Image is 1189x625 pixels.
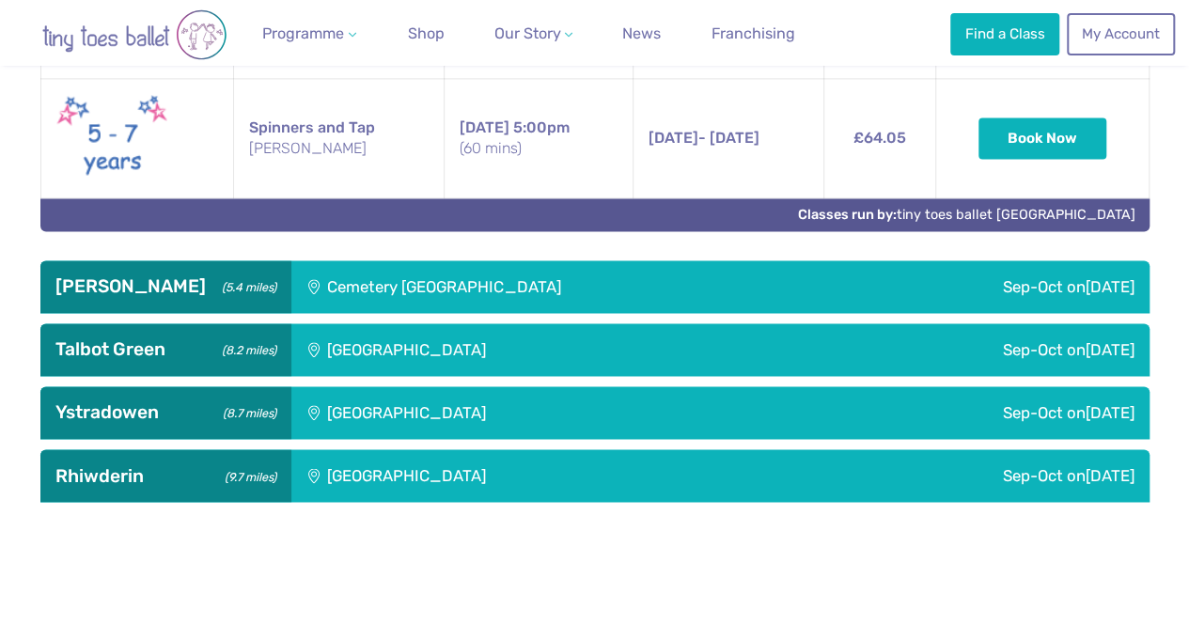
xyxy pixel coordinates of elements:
span: - [DATE] [649,129,759,147]
td: 5:00pm [444,79,633,198]
td: Spinners and Tap [233,79,444,198]
small: [PERSON_NAME] [249,138,429,159]
small: (8.2 miles) [215,338,275,358]
strong: Classes run by: [798,207,897,223]
div: Sep-Oct on [838,260,1150,313]
div: Sep-Oct on [776,449,1150,502]
img: Spinners New (May 2025) [56,90,169,186]
div: Sep-Oct on [776,323,1150,376]
a: Classes run by:tiny toes ballet [GEOGRAPHIC_DATA] [798,207,1135,223]
a: Programme [255,15,364,53]
button: Book Now [978,117,1106,159]
small: (60 mins) [460,138,618,159]
a: Find a Class [950,13,1059,55]
span: Franchising [712,24,795,42]
span: [DATE] [1086,340,1134,359]
div: [GEOGRAPHIC_DATA] [291,323,776,376]
div: [GEOGRAPHIC_DATA] [291,449,776,502]
div: Cemetery [GEOGRAPHIC_DATA] [291,260,838,313]
a: News [615,15,668,53]
small: (5.4 miles) [215,275,275,295]
h3: Talbot Green [55,338,276,361]
span: [DATE] [1086,403,1134,422]
td: £64.05 [823,79,935,198]
span: Shop [408,24,445,42]
span: Programme [262,24,344,42]
span: News [622,24,661,42]
a: Franchising [704,15,803,53]
a: Shop [400,15,452,53]
h3: Ystradowen [55,401,276,424]
h3: [PERSON_NAME] [55,275,276,298]
img: tiny toes ballet [22,9,247,60]
small: (8.7 miles) [216,401,275,421]
span: [DATE] [1086,465,1134,484]
h3: Rhiwderin [55,464,276,487]
a: My Account [1067,13,1174,55]
span: [DATE] [649,129,698,147]
div: [GEOGRAPHIC_DATA] [291,386,776,439]
small: (9.7 miles) [218,464,275,484]
div: Sep-Oct on [776,386,1150,439]
span: [DATE] [1086,277,1134,296]
span: Our Story [493,24,560,42]
a: Our Story [486,15,580,53]
span: [DATE] [460,118,509,136]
